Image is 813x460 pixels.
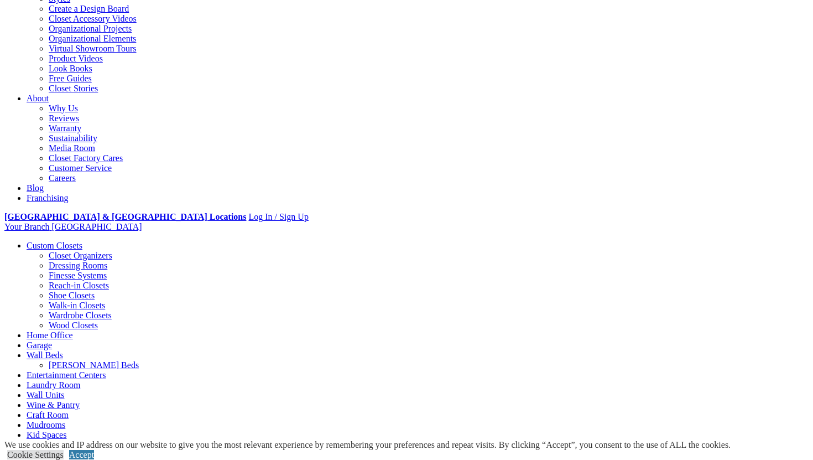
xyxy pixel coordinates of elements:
[49,74,92,83] a: Free Guides
[27,420,65,430] a: Mudrooms
[49,311,112,320] a: Wardrobe Closets
[27,400,80,410] a: Wine & Pantry
[49,34,136,43] a: Organizational Elements
[27,241,82,250] a: Custom Closets
[49,301,105,310] a: Walk-in Closets
[27,340,52,350] a: Garage
[49,44,137,53] a: Virtual Showroom Tours
[7,450,64,459] a: Cookie Settings
[49,104,78,113] a: Why Us
[49,153,123,163] a: Closet Factory Cares
[49,291,95,300] a: Shoe Closets
[49,123,81,133] a: Warranty
[27,430,66,440] a: Kid Spaces
[27,390,64,400] a: Wall Units
[27,330,73,340] a: Home Office
[49,14,137,23] a: Closet Accessory Videos
[49,163,112,173] a: Customer Service
[49,271,107,280] a: Finesse Systems
[4,222,49,231] span: Your Branch
[49,321,98,330] a: Wood Closets
[49,281,109,290] a: Reach-in Closets
[49,133,97,143] a: Sustainability
[49,84,98,93] a: Closet Stories
[27,370,106,380] a: Entertainment Centers
[49,24,132,33] a: Organizational Projects
[49,360,139,370] a: [PERSON_NAME] Beds
[27,380,80,390] a: Laundry Room
[49,261,107,270] a: Dressing Rooms
[27,410,69,420] a: Craft Room
[49,251,112,260] a: Closet Organizers
[27,193,69,203] a: Franchising
[49,4,129,13] a: Create a Design Board
[49,54,103,63] a: Product Videos
[27,183,44,193] a: Blog
[51,222,142,231] span: [GEOGRAPHIC_DATA]
[69,450,94,459] a: Accept
[248,212,308,221] a: Log In / Sign Up
[49,173,76,183] a: Careers
[49,143,95,153] a: Media Room
[4,440,731,450] div: We use cookies and IP address on our website to give you the most relevant experience by remember...
[4,212,246,221] a: [GEOGRAPHIC_DATA] & [GEOGRAPHIC_DATA] Locations
[27,94,49,103] a: About
[49,113,79,123] a: Reviews
[4,222,142,231] a: Your Branch [GEOGRAPHIC_DATA]
[27,350,63,360] a: Wall Beds
[49,64,92,73] a: Look Books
